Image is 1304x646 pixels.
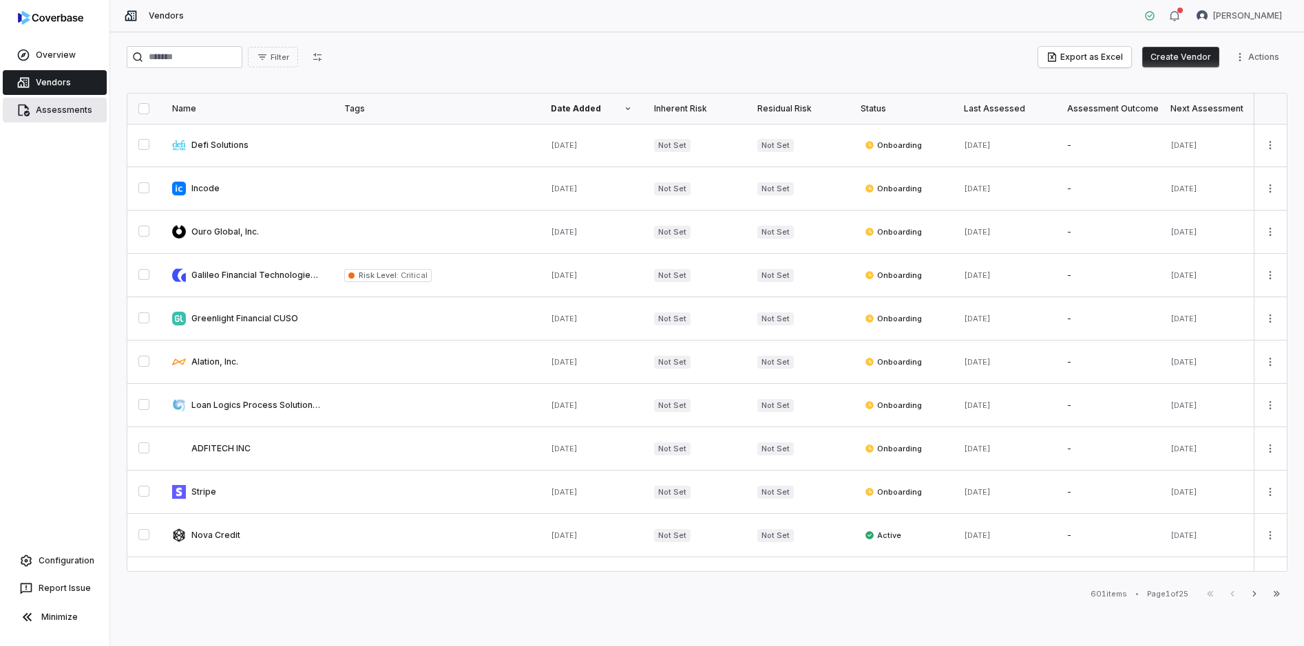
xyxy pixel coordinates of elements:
[1170,314,1197,323] span: [DATE]
[1259,135,1281,155] button: More actions
[551,444,578,453] span: [DATE]
[1142,47,1219,67] button: Create Vendor
[654,399,691,412] span: Not Set
[551,530,578,540] span: [DATE]
[1135,589,1139,599] div: •
[865,486,922,497] span: Onboarding
[757,442,794,455] span: Not Set
[551,184,578,193] span: [DATE]
[964,357,991,367] span: [DATE]
[359,270,399,280] span: Risk Level :
[865,140,922,151] span: Onboarding
[1056,254,1159,297] td: -
[1259,395,1281,416] button: More actions
[1170,357,1197,367] span: [DATE]
[654,103,735,114] div: Inherent Risk
[1170,184,1197,193] span: [DATE]
[865,270,922,281] span: Onboarding
[964,140,991,150] span: [DATE]
[551,400,578,410] span: [DATE]
[757,312,794,325] span: Not Set
[551,270,578,280] span: [DATE]
[1056,427,1159,471] td: -
[551,487,578,497] span: [DATE]
[1056,384,1159,427] td: -
[3,70,107,95] a: Vendors
[551,140,578,150] span: [DATE]
[654,356,691,369] span: Not Set
[1038,47,1131,67] button: Export as Excel
[1170,227,1197,237] span: [DATE]
[551,314,578,323] span: [DATE]
[3,98,107,122] a: Assessments
[6,603,104,631] button: Minimize
[757,399,794,412] span: Not Set
[1188,6,1290,26] button: Jason Boland avatar[PERSON_NAME]
[964,530,991,540] span: [DATE]
[757,226,794,239] span: Not Set
[1259,525,1281,546] button: More actions
[865,400,922,411] span: Onboarding
[865,313,922,324] span: Onboarding
[551,227,578,237] span: [DATE]
[865,183,922,194] span: Onboarding
[18,11,83,25] img: logo-D7KZi-bG.svg
[399,270,427,280] span: Critical
[654,226,691,239] span: Not Set
[3,43,107,67] a: Overview
[6,548,104,573] a: Configuration
[1170,444,1197,453] span: [DATE]
[1056,211,1159,254] td: -
[654,182,691,195] span: Not Set
[1259,482,1281,502] button: More actions
[1259,222,1281,242] button: More actions
[344,103,529,114] div: Tags
[964,444,991,453] span: [DATE]
[757,139,794,152] span: Not Set
[1056,297,1159,341] td: -
[654,312,691,325] span: Not Set
[1259,352,1281,372] button: More actions
[1213,10,1282,21] span: [PERSON_NAME]
[964,400,991,410] span: [DATE]
[1170,530,1197,540] span: [DATE]
[6,576,104,601] button: Report Issue
[865,356,922,367] span: Onboarding
[964,270,991,280] span: [DATE]
[1170,140,1197,150] span: [DATE]
[248,47,298,67] button: Filter
[1056,557,1159,601] td: -
[757,269,794,282] span: Not Set
[149,10,184,21] span: Vendors
[271,52,289,63] span: Filter
[1067,103,1148,114] div: Assessment Outcome
[1056,514,1159,557] td: -
[1259,178,1281,199] button: More actions
[1170,270,1197,280] span: [DATE]
[1091,589,1127,599] div: 601 items
[1259,438,1281,459] button: More actions
[654,529,691,542] span: Not Set
[757,103,839,114] div: Residual Risk
[1056,471,1159,514] td: -
[1056,341,1159,384] td: -
[1056,124,1159,167] td: -
[1170,487,1197,497] span: [DATE]
[654,442,691,455] span: Not Set
[654,486,691,499] span: Not Set
[964,487,991,497] span: [DATE]
[1056,167,1159,211] td: -
[964,184,991,193] span: [DATE]
[551,103,632,114] div: Date Added
[1170,103,1252,114] div: Next Assessment
[861,103,942,114] div: Status
[551,357,578,367] span: [DATE]
[1259,265,1281,286] button: More actions
[654,269,691,282] span: Not Set
[1197,10,1208,21] img: Jason Boland avatar
[964,314,991,323] span: [DATE]
[1230,47,1287,67] button: More actions
[654,139,691,152] span: Not Set
[1259,308,1281,329] button: More actions
[865,530,901,541] span: Active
